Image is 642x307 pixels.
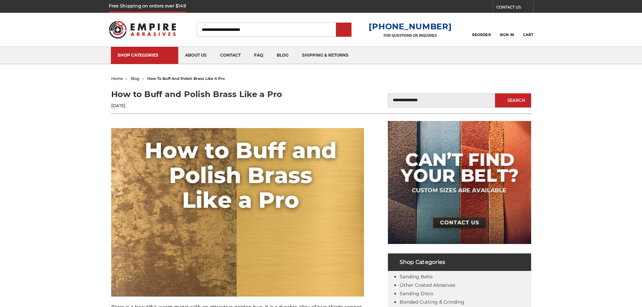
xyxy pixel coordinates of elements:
[295,47,355,64] a: shipping & returns
[400,282,455,288] a: Other Coated Abrasives
[111,128,364,297] img: How to buff and polish brass like a pro - clean tarnish and get a mirror reflection finish
[508,98,525,103] span: Search
[523,22,533,37] a: Cart
[496,3,533,13] a: CONTACT US
[400,290,433,297] a: Sanding Discs
[111,88,321,100] h1: How to Buff and Polish Brass Like a Pro
[500,33,514,37] span: Sign In
[523,33,533,37] span: Cart
[247,47,270,64] a: faq
[472,22,491,37] a: Reorder
[109,17,176,43] img: Empire Abrasives
[178,47,213,64] a: about us
[270,47,295,64] a: blog
[388,121,531,244] img: promo banner for custom belts.
[369,22,452,31] a: [PHONE_NUMBER]
[213,47,247,64] a: contact
[131,76,140,81] a: blog
[337,23,350,37] input: Submit
[111,76,123,81] a: home
[369,33,452,38] p: FOR QUESTIONS OR INQUIRIES
[472,33,491,37] span: Reorder
[147,76,225,81] span: how to buff and polish brass like a pro
[400,274,433,280] a: Sanding Belts
[495,93,531,108] button: Search
[111,103,321,109] p: [DATE]
[118,53,172,58] div: SHOP CATEGORIES
[400,299,464,305] a: Bonded Cutting & Grinding
[388,253,531,271] h4: Shop Categories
